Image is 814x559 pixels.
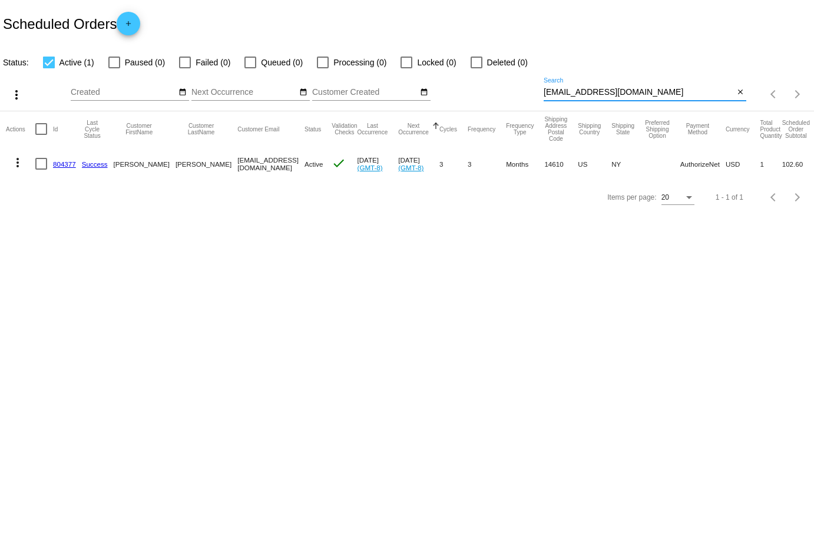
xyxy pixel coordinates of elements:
button: Previous page [762,186,786,209]
button: Change sorting for ShippingPostcode [544,116,567,142]
mat-icon: date_range [420,88,428,97]
span: Queued (0) [261,55,303,70]
button: Change sorting for LastProcessingCycleId [82,120,103,139]
mat-icon: date_range [178,88,187,97]
button: Change sorting for Subtotal [782,120,810,139]
span: Active [305,160,323,168]
mat-icon: add [121,19,135,34]
button: Previous page [762,82,786,106]
span: Paused (0) [125,55,165,70]
mat-header-cell: Total Product Quantity [760,111,782,147]
button: Next page [786,82,809,106]
span: Active (1) [59,55,94,70]
button: Change sorting for Status [305,125,321,133]
button: Change sorting for CustomerFirstName [114,123,165,135]
mat-header-cell: Actions [6,111,35,147]
mat-cell: [DATE] [398,147,439,181]
button: Change sorting for PaymentMethod.Type [680,123,715,135]
button: Change sorting for Id [53,125,58,133]
button: Change sorting for ShippingState [611,123,634,135]
button: Next page [786,186,809,209]
mat-select: Items per page: [661,194,694,202]
button: Change sorting for CustomerLastName [176,123,227,135]
button: Clear [734,87,746,99]
span: Deleted (0) [487,55,528,70]
mat-cell: [PERSON_NAME] [176,147,237,181]
a: Success [82,160,108,168]
mat-icon: more_vert [11,156,25,170]
button: Change sorting for NextOccurrenceUtc [398,123,429,135]
button: Change sorting for Cycles [439,125,457,133]
button: Change sorting for CurrencyIso [726,125,750,133]
mat-cell: 3 [468,147,506,181]
button: Change sorting for CustomerEmail [237,125,279,133]
mat-cell: 3 [439,147,468,181]
mat-icon: more_vert [9,88,24,102]
mat-cell: [DATE] [358,147,399,181]
mat-cell: Months [506,147,544,181]
input: Search [544,88,734,97]
mat-cell: 14610 [544,147,578,181]
input: Customer Created [312,88,418,97]
mat-cell: 1 [760,147,782,181]
a: (GMT-8) [398,164,423,171]
span: Failed (0) [196,55,230,70]
button: Change sorting for FrequencyType [506,123,534,135]
mat-icon: check [332,156,346,170]
mat-cell: US [578,147,611,181]
span: 20 [661,193,669,201]
mat-cell: NY [611,147,645,181]
mat-header-cell: Validation Checks [332,111,357,147]
button: Change sorting for Frequency [468,125,495,133]
button: Change sorting for PreferredShippingOption [645,120,670,139]
mat-icon: date_range [299,88,307,97]
input: Created [71,88,177,97]
div: Items per page: [607,193,656,201]
mat-icon: close [736,88,744,97]
mat-cell: [EMAIL_ADDRESS][DOMAIN_NAME] [237,147,305,181]
button: Change sorting for LastOccurrenceUtc [358,123,388,135]
span: Status: [3,58,29,67]
a: 804377 [53,160,76,168]
a: (GMT-8) [358,164,383,171]
mat-cell: AuthorizeNet [680,147,726,181]
span: Locked (0) [417,55,456,70]
mat-cell: [PERSON_NAME] [114,147,176,181]
span: Processing (0) [333,55,386,70]
h2: Scheduled Orders [3,12,140,35]
button: Change sorting for ShippingCountry [578,123,601,135]
input: Next Occurrence [191,88,297,97]
div: 1 - 1 of 1 [716,193,743,201]
mat-cell: USD [726,147,760,181]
